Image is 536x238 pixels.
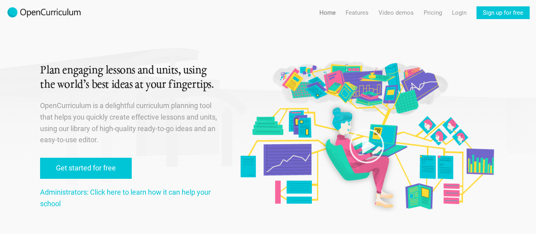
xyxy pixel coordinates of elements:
[40,100,219,146] p: OpenCurriculum is a delightful curriculum planning tool that helps you quickly create effective l...
[424,6,442,19] a: Pricing
[40,158,132,179] a: Get started for free
[6,6,82,19] img: 2017-logo-m.png
[319,6,336,19] a: Home
[40,64,219,92] h1: Plan engaging lessons and units, using the world’s best ideas at your fingertips.
[452,6,467,19] a: Login
[346,6,369,19] a: Features
[378,6,414,19] a: Video demos
[476,6,530,19] a: Sign up for free
[40,188,211,208] a: Administrators: Click here to learn how it can help your school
